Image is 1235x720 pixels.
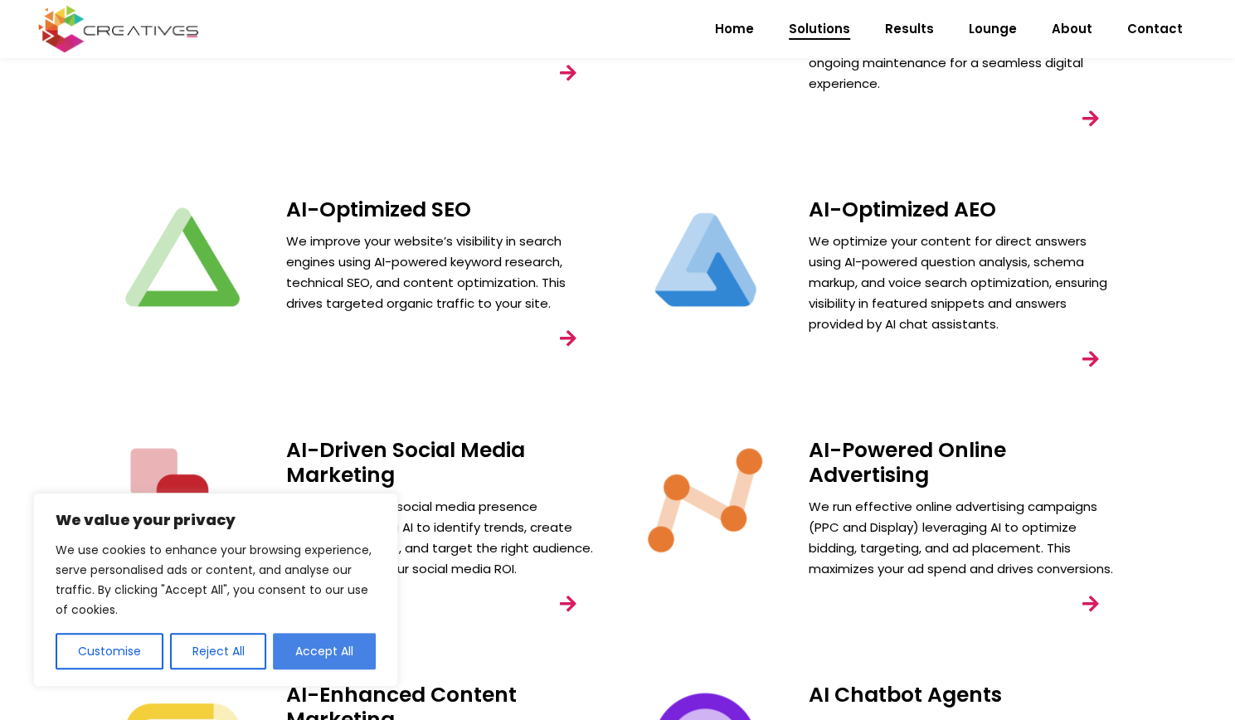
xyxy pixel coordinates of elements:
[809,680,1002,709] a: AI Chatbot Agents
[1052,7,1092,51] span: About
[698,7,771,51] a: Home
[273,633,376,669] button: Accept All
[1067,95,1114,142] a: link
[809,435,1006,489] a: AI-Powered Online Advertising
[120,197,245,322] img: Creatives | Solutions
[643,438,767,562] img: Creatives | Solutions
[1034,7,1110,51] a: About
[35,3,202,55] img: Creatives
[545,581,591,627] a: link
[715,7,754,51] span: Home
[286,435,525,489] a: AI-Driven Social Media Marketing
[951,7,1034,51] a: Lounge
[643,197,767,322] img: Creatives | Solutions
[969,7,1017,51] span: Lounge
[33,493,398,687] div: We value your privacy
[120,438,245,562] img: Creatives | Solutions
[286,496,593,579] p: We manage your social media presence strategically using AI to identify trends, create engaging c...
[1067,336,1114,382] a: link
[885,7,934,51] span: Results
[545,315,591,362] a: link
[56,510,376,530] p: We value your privacy
[56,633,163,669] button: Customise
[170,633,267,669] button: Reject All
[1127,7,1183,51] span: Contact
[809,496,1116,579] p: We run effective online advertising campaigns (PPC and Display) leveraging AI to optimize bidding...
[1067,581,1114,627] a: link
[545,50,591,96] a: link
[789,7,850,51] span: Solutions
[286,231,593,314] p: We improve your website’s visibility in search engines using AI-powered keyword research, technic...
[868,7,951,51] a: Results
[809,231,1116,334] p: We optimize your content for direct answers using AI-powered question analysis, schema markup, an...
[56,540,376,620] p: We use cookies to enhance your browsing experience, serve personalised ads or content, and analys...
[809,195,996,224] a: AI-Optimized AEO
[286,195,471,224] a: AI-Optimized SEO
[771,7,868,51] a: Solutions
[1110,7,1200,51] a: Contact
